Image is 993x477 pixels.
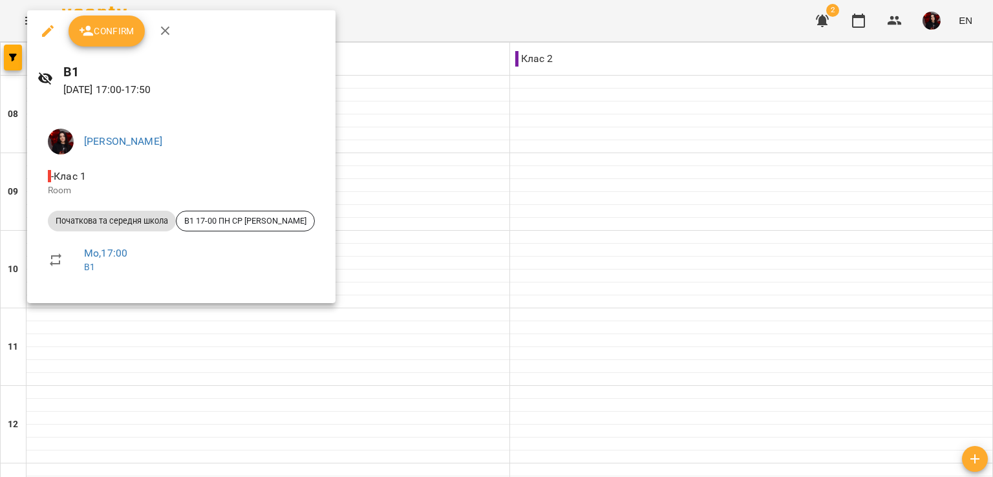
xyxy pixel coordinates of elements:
h6: В1 [63,62,325,82]
a: В1 [84,262,95,272]
a: [PERSON_NAME] [84,135,162,147]
span: Confirm [79,23,134,39]
div: B1 17-00 ПН СР [PERSON_NAME] [176,211,315,231]
p: Room [48,184,315,197]
span: B1 17-00 ПН СР [PERSON_NAME] [176,215,314,227]
p: [DATE] 17:00 - 17:50 [63,82,325,98]
span: Початкова та середня школа [48,215,176,227]
span: - Клас 1 [48,170,89,182]
button: Confirm [69,16,145,47]
a: Mo , 17:00 [84,247,127,259]
img: 11eefa85f2c1bcf485bdfce11c545767.jpg [48,129,74,154]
